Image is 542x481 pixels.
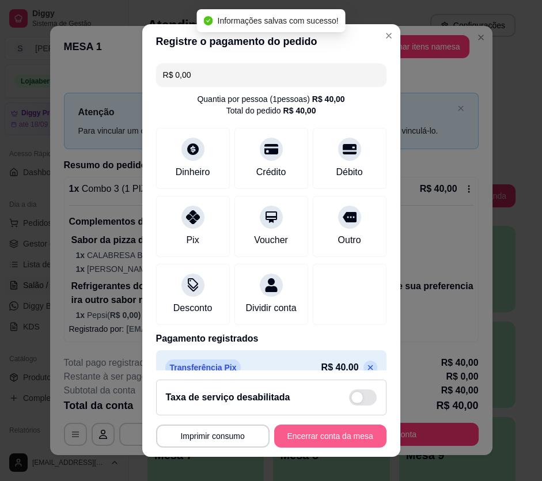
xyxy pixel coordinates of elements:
[163,63,380,86] input: Ex.: hambúrguer de cordeiro
[283,105,316,116] div: R$ 40,00
[156,332,386,346] p: Pagamento registrados
[156,425,270,448] button: Imprimir consumo
[166,391,290,404] h2: Taxa de serviço desabilitada
[245,301,296,315] div: Dividir conta
[338,233,361,247] div: Outro
[197,93,344,105] div: Quantia por pessoa ( 1 pessoas)
[226,105,316,116] div: Total do pedido
[336,165,362,179] div: Débito
[173,301,213,315] div: Desconto
[256,165,286,179] div: Crédito
[254,233,288,247] div: Voucher
[312,93,345,105] div: R$ 40,00
[165,359,241,376] p: Transferência Pix
[274,425,386,448] button: Encerrar conta da mesa
[321,361,359,374] p: R$ 40,00
[203,16,213,25] span: check-circle
[217,16,338,25] span: Informações salvas com sucesso!
[142,24,400,59] header: Registre o pagamento do pedido
[186,233,199,247] div: Pix
[176,165,210,179] div: Dinheiro
[380,26,398,45] button: Close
